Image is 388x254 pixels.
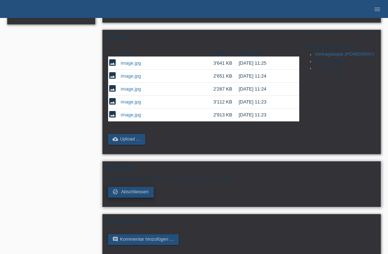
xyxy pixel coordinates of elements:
[239,48,289,57] th: Datum/Zeit
[108,134,145,145] a: cloud_uploadUpload ...
[374,6,381,13] i: menu
[121,99,141,105] a: image.jpg
[315,58,375,65] li: ID-/Passkopie
[108,234,179,245] a: commentKommentar hinzufügen ...
[239,70,289,83] td: [DATE] 11:24
[213,108,239,121] td: 2'913 KB
[121,60,141,66] a: image.jpg
[370,7,384,11] a: menu
[108,187,154,198] a: check_circle_outline Abschliessen
[108,97,117,106] i: image
[108,176,375,181] p: Der Einkauf ist noch offen und muss abgeschlossen werden.
[112,236,118,242] i: comment
[108,34,375,45] h2: Dateien
[112,136,118,142] i: cloud_upload
[315,51,374,57] a: Vertragskopie (POWERPAY)
[121,73,141,79] a: image.jpg
[213,48,239,57] th: Grösse
[108,165,375,176] h2: Workflow
[108,58,117,67] i: image
[121,86,141,92] a: image.jpg
[239,57,289,70] td: [DATE] 11:25
[213,57,239,70] td: 3'641 KB
[239,96,289,108] td: [DATE] 11:23
[108,71,117,80] i: image
[121,189,149,194] span: Abschliessen
[213,96,239,108] td: 3'112 KB
[121,48,213,57] th: Datei
[108,110,117,119] i: image
[315,65,375,72] li: Kaufquittung
[112,189,118,195] i: check_circle_outline
[121,112,141,117] a: image.jpg
[239,108,289,121] td: [DATE] 11:23
[108,218,375,229] h2: Kommentare
[108,84,117,93] i: image
[239,83,289,96] td: [DATE] 11:24
[308,45,375,50] h4: Optionale Dokumente
[213,70,239,83] td: 2'651 KB
[213,83,239,96] td: 2'287 KB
